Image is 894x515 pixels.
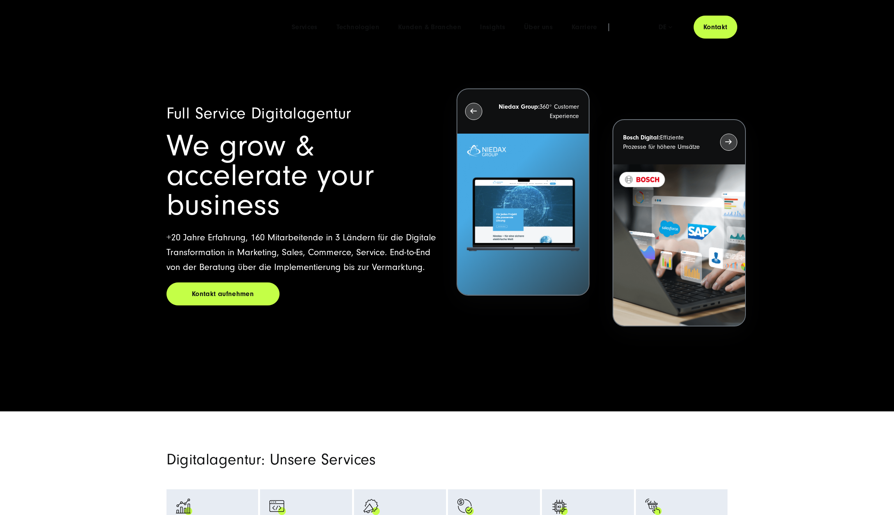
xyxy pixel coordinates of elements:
[166,104,351,123] span: Full Service Digitalagentur
[496,102,579,121] p: 360° Customer Experience
[659,23,672,31] div: de
[623,134,660,141] strong: Bosch Digital:
[613,119,745,327] button: Bosch Digital:Effiziente Prozesse für höhere Umsätze BOSCH - Kundeprojekt - Digital Transformatio...
[166,450,537,469] h2: Digitalagentur: Unsere Services
[166,230,438,275] p: +20 Jahre Erfahrung, 160 Mitarbeitende in 3 Ländern für die Digitale Transformation in Marketing,...
[166,16,259,38] img: SUNZINET Full Service Digital Agentur
[613,164,745,326] img: BOSCH - Kundeprojekt - Digital Transformation Agentur SUNZINET
[572,23,597,31] a: Karriere
[499,103,540,110] strong: Niedax Group:
[336,23,379,31] a: Technologien
[694,16,737,39] a: Kontakt
[292,23,318,31] a: Services
[166,282,280,305] a: Kontakt aufnehmen
[398,23,461,31] a: Kunden & Branchen
[457,134,589,295] img: Letztes Projekt von Niedax. Ein Laptop auf dem die Niedax Website geöffnet ist, auf blauem Hinter...
[166,131,438,220] h1: We grow & accelerate your business
[524,23,553,31] a: Über uns
[480,23,505,31] a: Insights
[457,88,590,296] button: Niedax Group:360° Customer Experience Letztes Projekt von Niedax. Ein Laptop auf dem die Niedax W...
[623,133,706,152] p: Effiziente Prozesse für höhere Umsätze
